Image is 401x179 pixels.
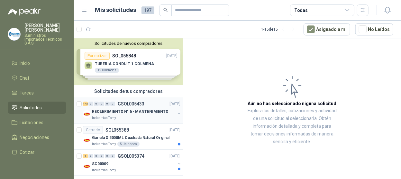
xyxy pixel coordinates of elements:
[20,149,35,156] span: Cotizar
[105,102,110,106] div: 0
[99,154,104,158] div: 0
[169,101,180,107] p: [DATE]
[83,136,91,144] img: Company Logo
[8,57,66,69] a: Inicio
[74,124,183,150] a: CerradoSOL055388[DATE] Company LogoGarrafa X 5000ML Cuadrada Natural OriginalIndustrias Tomy5 Uni...
[8,146,66,158] a: Cotizar
[105,128,129,132] p: SOL055388
[83,154,88,158] div: 1
[74,85,183,97] div: Solicitudes de tus compradores
[304,23,350,35] button: Asignado a mi
[248,100,337,107] h3: Aún no has seleccionado niguna solicitud
[118,154,144,158] p: GSOL005374
[88,102,93,106] div: 0
[163,8,168,12] span: search
[94,154,99,158] div: 0
[92,115,116,121] p: Industrias Tomy
[118,102,144,106] p: GSOL005433
[92,142,116,147] p: Industrias Tomy
[8,8,41,15] img: Logo peakr
[77,41,180,46] button: Solicitudes de nuevos compradores
[20,119,44,126] span: Licitaciones
[92,161,108,167] p: SC00009
[24,34,66,45] p: Suministros Importados Técnicos S.A.S
[83,152,182,173] a: 1 0 0 0 0 0 GSOL005374[DATE] Company LogoSC00009Industrias Tomy
[169,127,180,133] p: [DATE]
[8,131,66,144] a: Negociaciones
[8,102,66,114] a: Solicitudes
[110,102,115,106] div: 0
[110,154,115,158] div: 0
[83,100,182,121] a: 172 0 0 0 0 0 GSOL005433[DATE] Company LogoREQUERIMIENTO N° 6 - MANTENIMIENTOIndustrias Tomy
[83,126,103,134] div: Cerrado
[20,134,50,141] span: Negociaciones
[20,60,30,67] span: Inicio
[83,163,91,170] img: Company Logo
[261,24,298,35] div: 1 - 15 de 15
[20,104,42,111] span: Solicitudes
[294,7,308,14] div: Todas
[117,142,140,147] div: 5 Unidades
[169,153,180,159] p: [DATE]
[141,6,154,14] span: 197
[8,87,66,99] a: Tareas
[355,23,393,35] button: No Leídos
[88,154,93,158] div: 0
[94,102,99,106] div: 0
[74,38,183,85] div: Solicitudes de nuevos compradoresPor cotizarSOL055848[DATE] TUBERIA CONDUIT 1 COLMENA12 UnidadesP...
[92,168,116,173] p: Industrias Tomy
[248,107,337,146] p: Explora los detalles, cotizaciones y actividad de una solicitud al seleccionarla. Obtén informaci...
[99,102,104,106] div: 0
[20,75,30,82] span: Chat
[95,5,136,15] h1: Mis solicitudes
[8,116,66,129] a: Licitaciones
[8,72,66,84] a: Chat
[105,154,110,158] div: 0
[8,28,20,40] img: Company Logo
[92,109,169,115] p: REQUERIMIENTO N° 6 - MANTENIMIENTO
[83,102,88,106] div: 172
[83,110,91,118] img: Company Logo
[92,135,169,141] p: Garrafa X 5000ML Cuadrada Natural Original
[24,23,66,32] p: [PERSON_NAME] [PERSON_NAME]
[20,89,34,96] span: Tareas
